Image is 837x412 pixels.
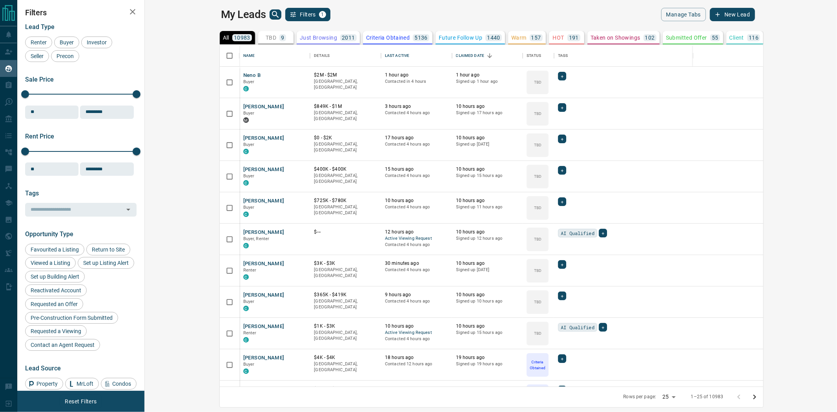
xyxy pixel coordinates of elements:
div: Seller [25,50,49,62]
span: Buyer [243,299,255,304]
span: + [561,292,563,300]
button: [PERSON_NAME] [243,354,284,362]
div: Status [527,45,541,67]
p: Contacted 4 hours ago [385,267,448,273]
p: 17 hours ago [385,135,448,141]
div: Renter [25,36,52,48]
span: Lead Source [25,365,61,372]
p: 1 hour ago [385,72,448,78]
span: + [561,261,563,268]
div: Details [314,45,330,67]
span: MrLoft [74,381,96,387]
span: Pre-Construction Form Submitted [28,315,115,321]
button: [PERSON_NAME] [243,103,284,111]
p: [GEOGRAPHIC_DATA], [GEOGRAPHIC_DATA] [314,110,377,122]
p: TBD [534,236,542,242]
p: Signed up 10 hours ago [456,298,519,304]
p: TBD [534,173,542,179]
button: Reset Filters [60,395,102,408]
p: 157 [531,35,541,40]
span: Viewed a Listing [28,260,73,266]
span: Active Viewing Request [385,235,448,242]
p: $725K - $780K [314,197,377,204]
span: Lead Type [25,23,55,31]
div: Name [239,45,310,67]
p: TBD [266,35,276,40]
span: Active Viewing Request [385,330,448,336]
span: Rent Price [25,133,54,140]
button: [PERSON_NAME] [243,229,284,236]
p: $--- [314,229,377,235]
div: Status [523,45,554,67]
p: 10 hours ago [456,135,519,141]
p: Contacted 12 hours ago [385,361,448,367]
p: 1440 [487,35,500,40]
div: + [558,354,566,363]
div: + [558,103,566,112]
span: Contact an Agent Request [28,342,97,348]
p: 10 hours ago [385,323,448,330]
span: Seller [28,53,46,59]
p: Signed up [DATE] [456,141,519,148]
div: mrloft.ca [243,117,249,123]
p: Contacted in 4 hours [385,78,448,85]
h1: My Leads [221,8,266,21]
button: [PERSON_NAME] [243,292,284,299]
p: 9 [281,35,284,40]
p: 10 hours ago [456,229,519,235]
p: 116 [749,35,759,40]
p: Signed up 1 hour ago [456,78,519,85]
span: Buyer [243,111,255,116]
span: AI Qualified [561,229,594,237]
button: Filters1 [285,8,330,21]
p: 10 hours ago [456,197,519,204]
div: Requested an Offer [25,298,83,310]
span: + [561,198,563,206]
span: 1 [320,12,325,17]
p: Rows per page: [624,394,656,400]
p: $3K - $3K [314,260,377,267]
p: Contacted 4 hours ago [385,173,448,179]
span: Set up Building Alert [28,273,82,280]
p: 5136 [414,35,428,40]
span: Investor [84,39,109,46]
div: 25 [659,391,678,403]
span: Buyer, Renter [243,236,270,241]
button: [PERSON_NAME] [243,166,284,173]
div: + [558,386,566,394]
p: [GEOGRAPHIC_DATA], [GEOGRAPHIC_DATA] [314,78,377,91]
p: $400K - $400K [314,166,377,173]
span: + [561,104,563,111]
button: Go to next page [747,389,762,405]
p: [GEOGRAPHIC_DATA], [GEOGRAPHIC_DATA] [314,361,377,373]
p: All [223,35,229,40]
p: 12 hours ago [385,229,448,235]
span: Buyer [243,79,255,84]
div: Requested a Viewing [25,325,87,337]
span: Renter [243,268,257,273]
p: Signed up 17 hours ago [456,110,519,116]
p: TBD [534,268,542,273]
span: Renter [243,330,257,335]
span: Favourited a Listing [28,246,82,253]
p: TBD [534,205,542,211]
div: condos.ca [243,211,249,217]
span: Property [34,381,60,387]
p: Signed up 11 hours ago [456,204,519,210]
p: Future Follow Up [439,35,482,40]
p: Contacted 4 hours ago [385,242,448,248]
span: Return to Site [89,246,128,253]
button: Manage Tabs [661,8,706,21]
div: Reactivated Account [25,284,87,296]
p: Contacted 4 hours ago [385,204,448,210]
p: 18 hours ago [385,354,448,361]
p: $0 - $2K [314,135,377,141]
span: Sale Price [25,76,54,83]
div: Tags [558,45,568,67]
p: 10983 [234,35,250,40]
div: condos.ca [243,368,249,374]
div: Viewed a Listing [25,257,76,269]
p: 10 hours ago [456,292,519,298]
p: [GEOGRAPHIC_DATA], [GEOGRAPHIC_DATA] [314,330,377,342]
span: + [561,166,563,174]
